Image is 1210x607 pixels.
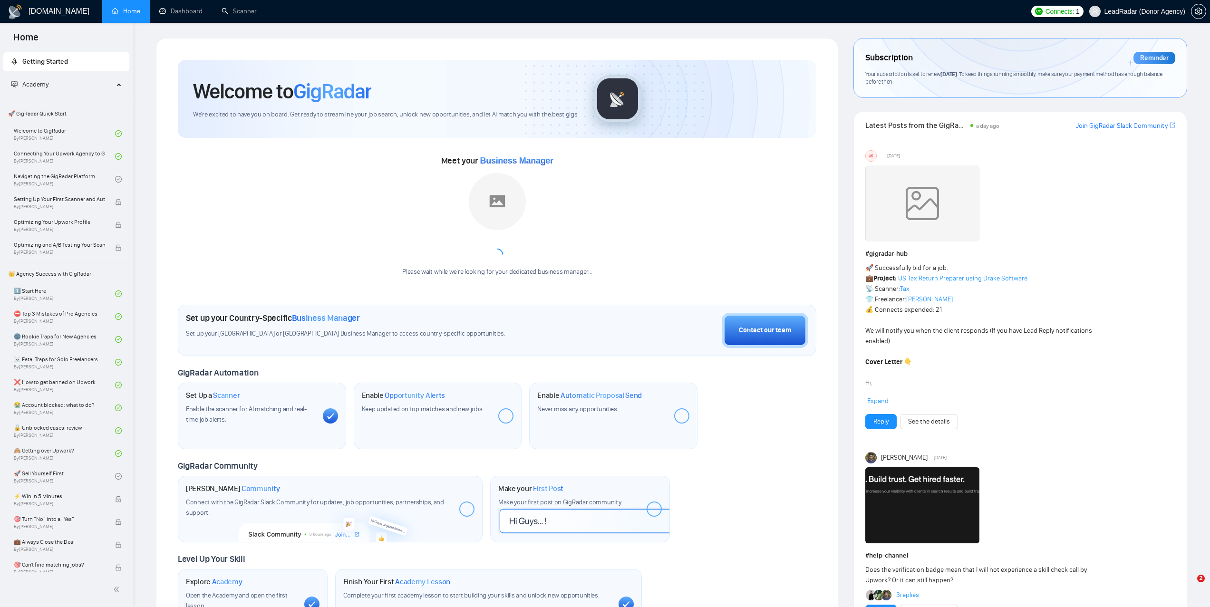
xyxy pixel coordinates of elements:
[115,130,122,137] span: check-circle
[1191,8,1206,15] a: setting
[385,391,445,400] span: Opportunity Alerts
[186,329,560,338] span: Set up your [GEOGRAPHIC_DATA] or [GEOGRAPHIC_DATA] Business Manager to access country-specific op...
[865,565,1113,586] div: Does the verification badge mean that I will not experience a skill check call by Upwork? Or it c...
[1092,8,1098,15] span: user
[4,104,128,123] span: 🚀 GigRadar Quick Start
[14,329,115,350] a: 🌚 Rookie Traps for New AgenciesBy[PERSON_NAME]
[865,119,967,131] span: Latest Posts from the GigRadar Community
[14,569,105,575] span: By [PERSON_NAME]
[115,564,122,571] span: lock
[112,7,140,15] a: homeHome
[866,151,876,161] div: US
[222,7,257,15] a: searchScanner
[881,453,928,463] span: [PERSON_NAME]
[1191,4,1206,19] button: setting
[115,222,122,228] span: lock
[115,519,122,525] span: lock
[14,466,115,487] a: 🚀 Sell Yourself FirstBy[PERSON_NAME]
[14,352,115,373] a: ☠️ Fatal Traps for Solo FreelancersBy[PERSON_NAME]
[115,176,122,183] span: check-circle
[115,382,122,388] span: check-circle
[537,405,618,413] span: Never miss any opportunities.
[865,414,897,429] button: Reply
[292,313,360,323] span: Business Manager
[865,550,1175,561] h1: # help-channel
[159,7,203,15] a: dashboardDashboard
[115,359,122,366] span: check-circle
[480,156,553,165] span: Business Manager
[3,52,129,71] li: Getting Started
[14,375,115,395] a: ❌ How to get banned on UpworkBy[PERSON_NAME]
[14,560,105,569] span: 🎯 Can't find matching jobs?
[881,590,891,600] img: Toby Fox-Mason
[395,577,450,587] span: Academy Lesson
[867,397,889,405] span: Expand
[1045,6,1074,17] span: Connects:
[441,155,553,166] span: Meet your
[537,391,642,400] h1: Enable
[498,484,563,493] h1: Make your
[4,264,128,283] span: 👑 Agency Success with GigRadar
[115,427,122,434] span: check-circle
[239,499,421,542] img: slackcommunity-bg.png
[873,416,889,427] a: Reply
[14,217,105,227] span: Optimizing Your Upwork Profile
[873,274,897,282] strong: Project:
[865,358,912,366] strong: Cover Letter 👇
[14,250,105,255] span: By [PERSON_NAME]
[865,165,979,241] img: weqQh+iSagEgQAAAABJRU5ErkJggg==
[865,452,877,463] img: Toby Fox-Mason
[362,405,484,413] span: Keep updated on top matches and new jobs.
[11,81,18,87] span: fund-projection-screen
[14,227,105,232] span: By [PERSON_NAME]
[193,110,579,119] span: We're excited to have you on board. Get ready to streamline your job search, unlock new opportuni...
[22,80,48,88] span: Academy
[14,397,115,418] a: 😭 Account blocked: what to do?By[PERSON_NAME]
[934,453,947,462] span: [DATE]
[115,405,122,411] span: check-circle
[498,498,622,506] span: Make your first post on GigRadar community.
[178,461,258,471] span: GigRadar Community
[115,336,122,343] span: check-circle
[14,501,105,507] span: By [PERSON_NAME]
[14,491,105,501] span: ⚡ Win in 5 Minutes
[115,153,122,160] span: check-circle
[1197,575,1205,582] span: 2
[115,313,122,320] span: check-circle
[343,591,600,599] span: Complete your first academy lesson to start building your skills and unlock new opportunities.
[14,443,115,464] a: 🙈 Getting over Upwork?By[PERSON_NAME]
[1178,575,1200,597] iframe: Intercom live chat
[397,268,598,277] div: Please wait while we're looking for your dedicated business manager...
[293,78,371,104] span: GigRadar
[212,577,242,587] span: Academy
[14,240,105,250] span: Optimizing and A/B Testing Your Scanner for Better Results
[1035,8,1043,15] img: upwork-logo.png
[115,473,122,480] span: check-circle
[469,173,526,230] img: placeholder.png
[113,585,123,594] span: double-left
[362,391,445,400] h1: Enable
[14,204,105,210] span: By [PERSON_NAME]
[115,541,122,548] span: lock
[11,58,18,65] span: rocket
[178,367,258,378] span: GigRadar Automation
[186,405,307,424] span: Enable the scanner for AI matching and real-time job alerts.
[900,414,958,429] button: See the details
[14,283,115,304] a: 1️⃣ Start HereBy[PERSON_NAME]
[976,123,999,129] span: a day ago
[722,313,808,348] button: Contact our team
[873,590,884,600] img: Vlad
[178,554,245,564] span: Level Up Your Skill
[865,50,912,66] span: Subscription
[865,70,1162,86] span: Your subscription is set to renew . To keep things running smoothly, make sure your payment metho...
[14,537,105,547] span: 💼 Always Close the Deal
[533,484,563,493] span: First Post
[115,496,122,502] span: lock
[491,248,503,260] span: loading
[242,484,280,493] span: Community
[115,199,122,205] span: lock
[1076,121,1168,131] a: Join GigRadar Slack Community
[1170,121,1175,129] span: export
[14,524,105,530] span: By [PERSON_NAME]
